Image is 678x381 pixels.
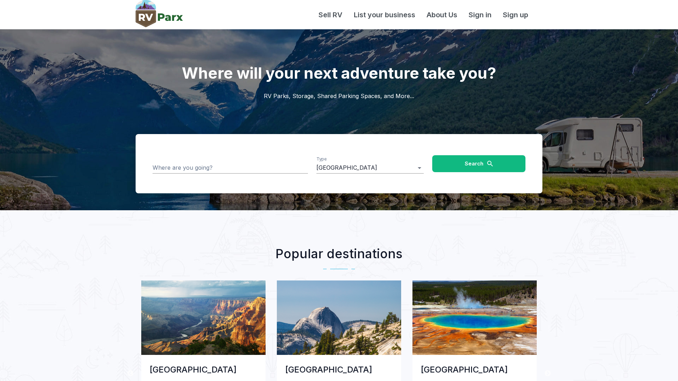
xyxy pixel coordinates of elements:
[127,370,134,377] button: Previous
[348,10,421,20] a: List your business
[136,83,542,134] h2: RV Parks, Storage, Shared Parking Spaces, and More...
[432,155,525,172] button: Search
[421,363,528,376] h3: [GEOGRAPHIC_DATA]
[316,156,327,162] label: Type
[150,363,257,376] h3: [GEOGRAPHIC_DATA]
[463,10,497,20] a: Sign in
[277,280,401,355] img: Yosemite National Park
[497,10,534,20] a: Sign up
[316,162,424,174] div: [GEOGRAPHIC_DATA]
[136,244,542,263] h2: Popular destinations
[544,370,551,377] button: Next
[412,280,537,355] img: Yellowstone National Park
[285,363,393,376] h3: [GEOGRAPHIC_DATA]
[421,10,463,20] a: About Us
[141,280,266,355] img: Grand Canyon National Park
[136,29,542,83] h1: Where will your next adventure take you?
[313,10,348,20] a: Sell RV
